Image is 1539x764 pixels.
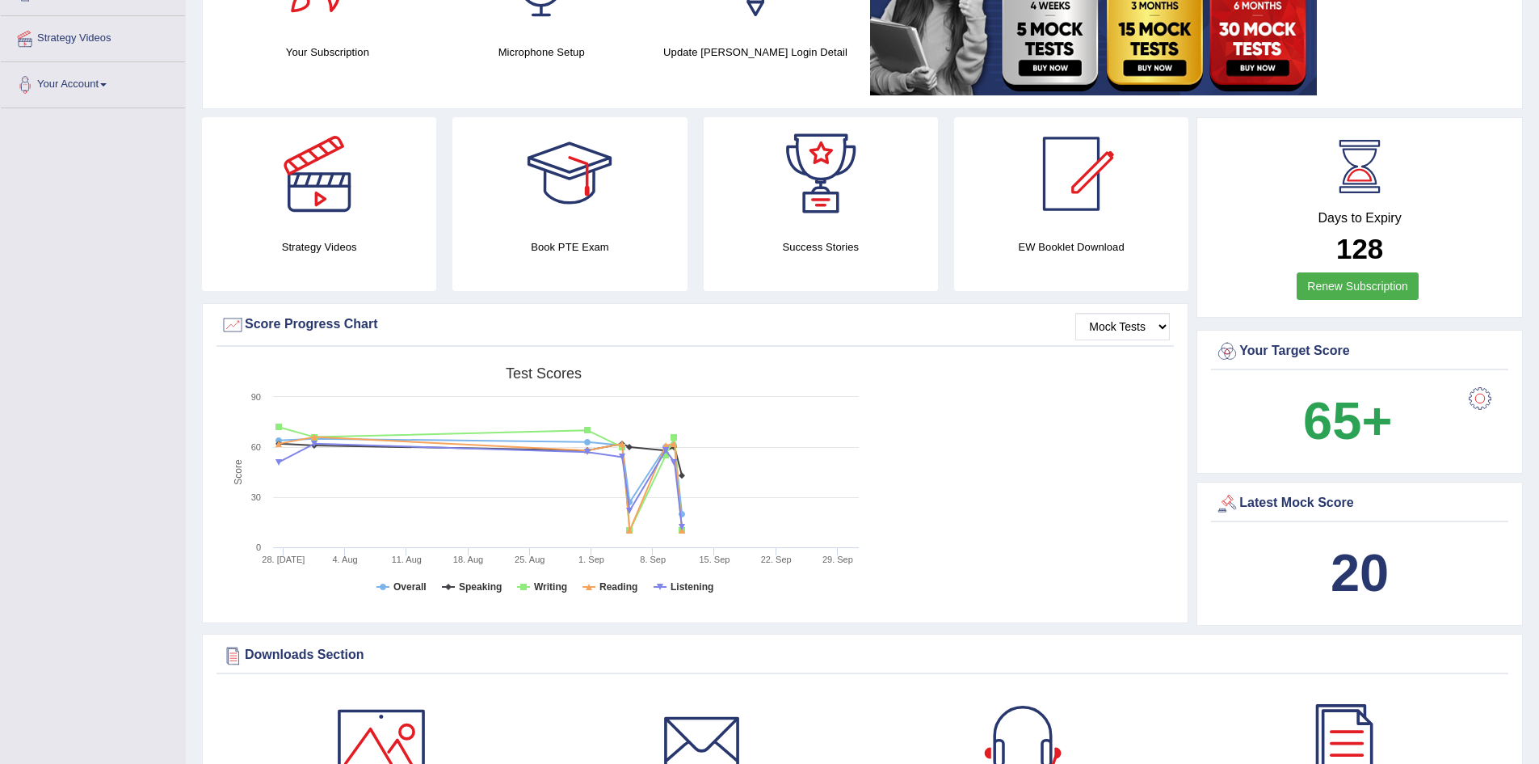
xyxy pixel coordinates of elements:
b: 20 [1331,543,1389,602]
h4: Success Stories [704,238,938,255]
h4: Your Subscription [229,44,427,61]
tspan: Score [233,459,244,485]
tspan: 18. Aug [453,555,483,564]
div: Latest Mock Score [1215,492,1504,516]
a: Renew Subscription [1297,272,1419,300]
h4: EW Booklet Download [954,238,1188,255]
tspan: 15. Sep [699,555,730,564]
b: 65+ [1303,391,1392,450]
tspan: Overall [393,581,427,593]
div: Downloads Section [221,644,1504,668]
tspan: Listening [671,581,713,593]
h4: Book PTE Exam [452,238,687,255]
tspan: Writing [534,581,567,593]
tspan: 4. Aug [332,555,357,564]
tspan: 11. Aug [392,555,422,564]
tspan: Reading [599,581,637,593]
tspan: 1. Sep [578,555,604,564]
a: Your Account [1,62,185,103]
text: 60 [251,442,261,452]
tspan: 28. [DATE] [262,555,305,564]
h4: Days to Expiry [1215,211,1504,226]
div: Score Progress Chart [221,313,1170,337]
tspan: 25. Aug [515,555,545,564]
a: Strategy Videos [1,16,185,57]
h4: Update [PERSON_NAME] Login Detail [657,44,855,61]
tspan: 8. Sep [640,555,666,564]
tspan: Speaking [459,581,502,593]
text: 0 [256,542,261,552]
text: 30 [251,492,261,502]
tspan: Test scores [506,365,582,382]
b: 128 [1336,233,1383,264]
tspan: 29. Sep [822,555,853,564]
h4: Microphone Setup [443,44,641,61]
tspan: 22. Sep [761,555,792,564]
div: Your Target Score [1215,340,1504,364]
text: 90 [251,392,261,402]
h4: Strategy Videos [202,238,436,255]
